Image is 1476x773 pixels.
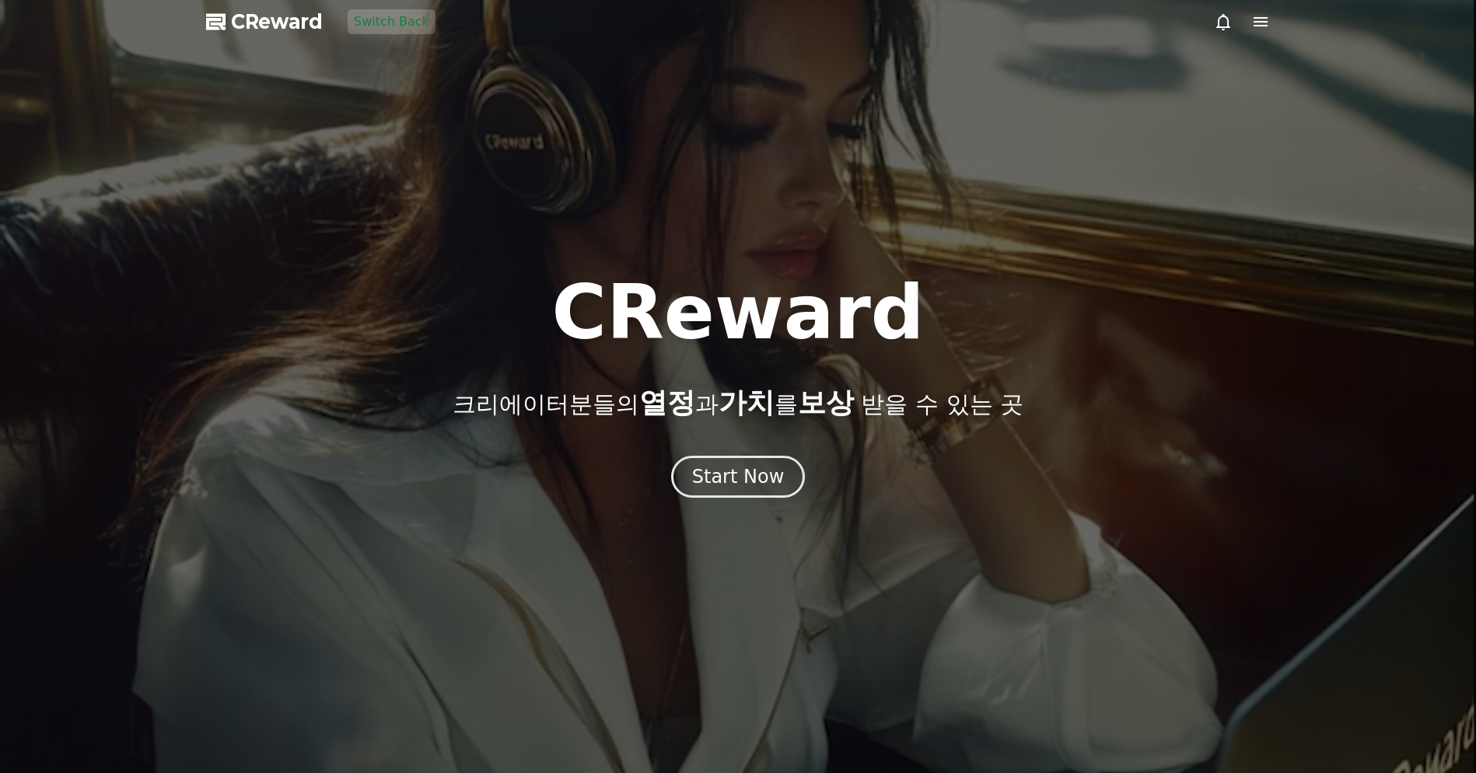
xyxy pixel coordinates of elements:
[719,386,775,418] span: 가치
[453,387,1023,418] p: 크리에이터분들의 과 를 받을 수 있는 곳
[671,456,806,498] button: Start Now
[206,9,323,34] a: CReward
[639,386,695,418] span: 열정
[692,464,785,489] div: Start Now
[798,386,854,418] span: 보상
[671,471,806,486] a: Start Now
[348,9,435,34] button: Switch Back
[231,9,323,34] span: CReward
[551,275,924,350] h1: CReward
